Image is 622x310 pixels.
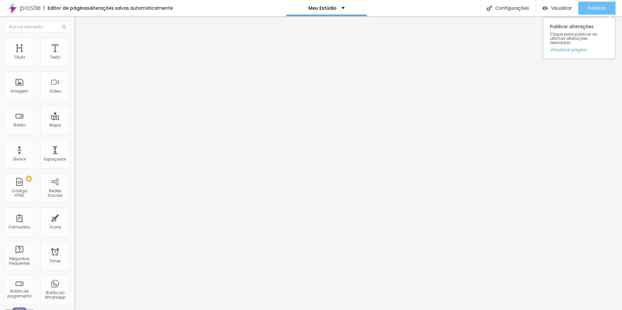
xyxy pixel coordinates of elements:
[6,189,32,198] div: Código HTML
[49,89,61,94] div: Vídeo
[308,6,337,10] p: Meu Estúdio
[544,18,615,58] div: Publicar alterações
[44,6,89,10] div: Editor de páginas
[11,89,28,94] div: Imagem
[50,225,61,229] div: Ícone
[49,123,61,127] div: Mapa
[550,32,608,45] span: Clique para publicar as ultimas alterações reaizadas
[536,2,578,15] button: Visualizar
[5,21,70,33] input: Buscar elemento
[50,55,60,60] div: Texto
[6,289,32,298] div: Botão de pagamento
[50,259,61,263] div: Timer
[13,157,26,161] div: Divisor
[550,48,608,52] a: Visualizar página
[89,6,173,10] div: Alterações salvas automaticamente
[588,6,606,11] span: Publicar
[542,6,548,11] img: view-1.svg
[578,2,616,15] button: Publicar
[6,257,32,266] div: Perguntas frequentes
[14,123,26,127] div: Botão
[75,16,622,310] iframe: To enrich screen reader interactions, please activate Accessibility in Grammarly extension settings
[62,25,66,29] img: Icone
[9,225,30,229] div: Formulário
[42,291,68,300] div: Botão do WhatsApp
[14,55,25,60] div: Título
[487,6,492,11] img: Icone
[42,189,68,198] div: Redes Sociais
[551,6,572,11] span: Visualizar
[44,157,66,161] div: Espaçador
